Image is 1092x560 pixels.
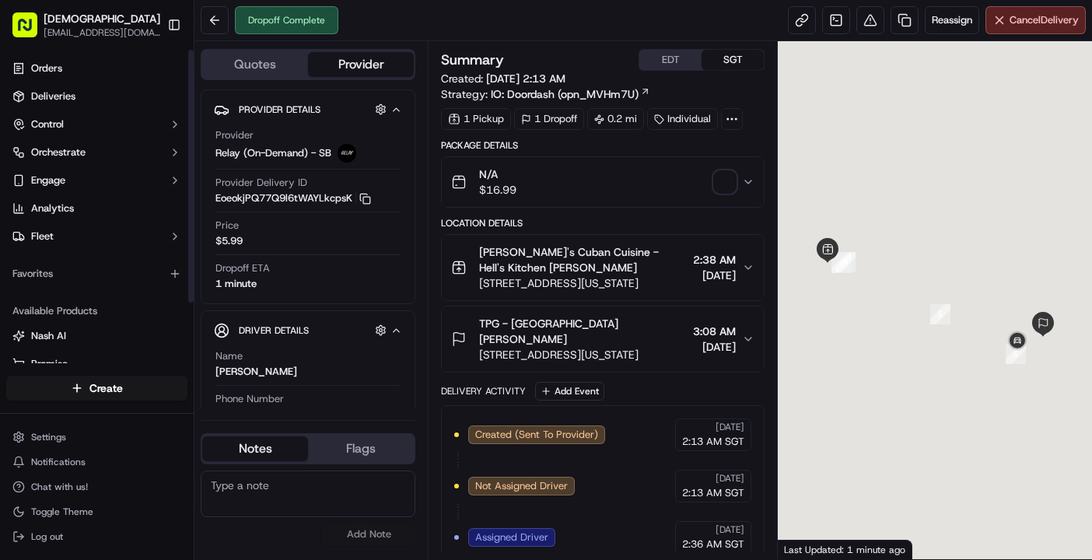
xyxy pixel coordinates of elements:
[479,316,687,347] span: TPG - [GEOGRAPHIC_DATA] [PERSON_NAME]
[442,235,764,300] button: [PERSON_NAME]'s Cuban Cuisine - Hell's Kitchen [PERSON_NAME][STREET_ADDRESS][US_STATE]2:38 AM[DATE]
[215,219,239,233] span: Price
[215,234,243,248] span: $5.99
[12,329,181,343] a: Nash AI
[932,13,972,27] span: Reassign
[215,349,243,363] span: Name
[31,357,68,371] span: Promise
[6,6,161,44] button: [DEMOGRAPHIC_DATA][EMAIL_ADDRESS][DOMAIN_NAME]
[338,144,356,163] img: relay_logo_black.png
[6,501,187,523] button: Toggle Theme
[44,26,160,39] button: [EMAIL_ADDRESS][DOMAIN_NAME]
[925,6,979,34] button: Reassign
[215,176,307,190] span: Provider Delivery ID
[442,306,764,372] button: TPG - [GEOGRAPHIC_DATA] [PERSON_NAME][STREET_ADDRESS][US_STATE]3:08 AM[DATE]
[31,89,75,103] span: Deliveries
[693,268,736,283] span: [DATE]
[6,224,187,249] button: Fleet
[215,365,297,379] div: [PERSON_NAME]
[202,436,308,461] button: Notes
[215,261,270,275] span: Dropoff ETA
[587,108,644,130] div: 0.2 mi
[1006,344,1026,364] div: 6
[6,324,187,348] button: Nash AI
[31,145,86,159] span: Orchestrate
[6,140,187,165] button: Orchestrate
[441,86,650,102] div: Strategy:
[215,146,331,160] span: Relay (On-Demand) - SB
[6,84,187,109] a: Deliveries
[215,128,254,142] span: Provider
[215,191,371,205] button: EoeokjPQ77Q9l6tWAYLkcpsK
[442,157,764,207] button: N/A$16.99
[479,275,687,291] span: [STREET_ADDRESS][US_STATE]
[6,56,187,81] a: Orders
[6,376,187,401] button: Create
[491,86,650,102] a: IO: Doordash (opn_MVHm7U)
[6,352,187,376] button: Promise
[308,436,414,461] button: Flags
[716,472,744,485] span: [DATE]
[441,217,765,229] div: Location Details
[89,380,123,396] span: Create
[6,476,187,498] button: Chat with us!
[215,392,284,406] span: Phone Number
[491,86,639,102] span: IO: Doordash (opn_MVHm7U)
[682,486,744,500] span: 2:13 AM SGT
[31,481,88,493] span: Chat with us!
[31,201,74,215] span: Analytics
[6,451,187,473] button: Notifications
[475,428,598,442] span: Created (Sent To Provider)
[239,103,320,116] span: Provider Details
[716,523,744,536] span: [DATE]
[31,117,64,131] span: Control
[479,166,516,182] span: N/A
[682,435,744,449] span: 2:13 AM SGT
[682,537,744,551] span: 2:36 AM SGT
[716,421,744,433] span: [DATE]
[441,108,511,130] div: 1 Pickup
[308,52,414,77] button: Provider
[514,108,584,130] div: 1 Dropoff
[202,52,308,77] button: Quotes
[31,456,86,468] span: Notifications
[693,339,736,355] span: [DATE]
[639,50,702,70] button: EDT
[6,168,187,193] button: Engage
[31,229,54,243] span: Fleet
[44,11,160,26] button: [DEMOGRAPHIC_DATA]
[6,526,187,548] button: Log out
[12,357,181,371] a: Promise
[441,53,504,67] h3: Summary
[702,50,764,70] button: SGT
[214,317,402,343] button: Driver Details
[475,530,548,544] span: Assigned Driver
[1010,13,1079,27] span: Cancel Delivery
[985,6,1086,34] button: CancelDelivery
[835,252,856,272] div: 4
[31,431,66,443] span: Settings
[214,96,402,122] button: Provider Details
[31,329,66,343] span: Nash AI
[31,61,62,75] span: Orders
[31,506,93,518] span: Toggle Theme
[486,72,565,86] span: [DATE] 2:13 AM
[479,347,687,362] span: [STREET_ADDRESS][US_STATE]
[31,173,65,187] span: Engage
[215,277,257,291] div: 1 minute
[6,299,187,324] div: Available Products
[479,244,687,275] span: [PERSON_NAME]'s Cuban Cuisine - Hell's Kitchen [PERSON_NAME]
[693,324,736,339] span: 3:08 AM
[31,530,63,543] span: Log out
[831,253,852,273] div: 3
[647,108,718,130] div: Individual
[930,304,950,324] div: 5
[6,426,187,448] button: Settings
[441,385,526,397] div: Delivery Activity
[475,479,568,493] span: Not Assigned Driver
[778,540,912,559] div: Last Updated: 1 minute ago
[441,139,765,152] div: Package Details
[6,196,187,221] a: Analytics
[6,112,187,137] button: Control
